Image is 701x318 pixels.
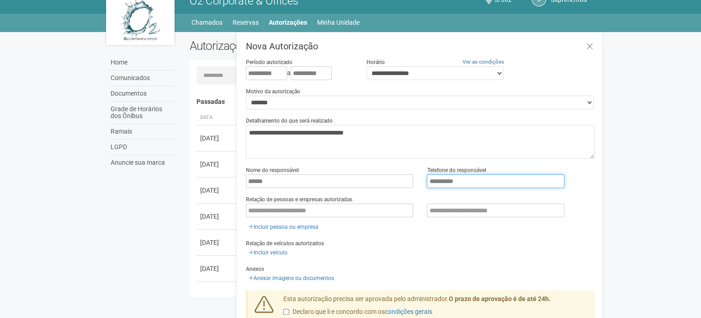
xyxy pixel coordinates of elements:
[246,166,299,174] label: Nome do responsável
[200,212,234,221] div: [DATE]
[427,166,486,174] label: Telefone do responsável
[108,140,176,155] a: LGPD
[200,134,234,143] div: [DATE]
[200,186,234,195] div: [DATE]
[108,55,176,70] a: Home
[246,66,353,80] div: a
[246,195,352,204] label: Relação de pessoas e empresas autorizadas
[200,238,234,247] div: [DATE]
[246,239,324,248] label: Relação de veículos autorizados
[108,102,176,124] a: Grade de Horários dos Ônibus
[196,110,238,125] th: Data
[233,16,259,29] a: Reservas
[108,155,176,170] a: Anuncie sua marca
[366,58,385,66] label: Horário
[246,248,290,258] a: Incluir veículo
[108,86,176,102] a: Documentos
[108,124,176,140] a: Ramais
[200,160,234,169] div: [DATE]
[317,16,360,29] a: Minha Unidade
[283,307,432,317] label: Declaro que li e concordo com os
[283,309,289,315] input: Declaro que li e concordo com oscondições gerais
[246,222,321,232] a: Incluir pessoa ou empresa
[200,290,234,299] div: [DATE]
[108,70,176,86] a: Comunicados
[246,265,264,273] label: Anexos
[200,264,234,273] div: [DATE]
[246,87,300,96] label: Motivo da autorização
[246,273,337,283] a: Anexar imagens ou documentos
[246,58,292,66] label: Período autorizado
[190,39,385,53] h2: Autorizações
[462,59,504,65] a: Ver as condições
[269,16,307,29] a: Autorizações
[246,42,595,51] h3: Nova Autorização
[196,98,588,105] h4: Passadas
[246,117,333,125] label: Detalhamento do que será realizado
[191,16,223,29] a: Chamados
[385,308,432,315] a: condições gerais
[449,295,551,302] strong: O prazo de aprovação é de até 24h.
